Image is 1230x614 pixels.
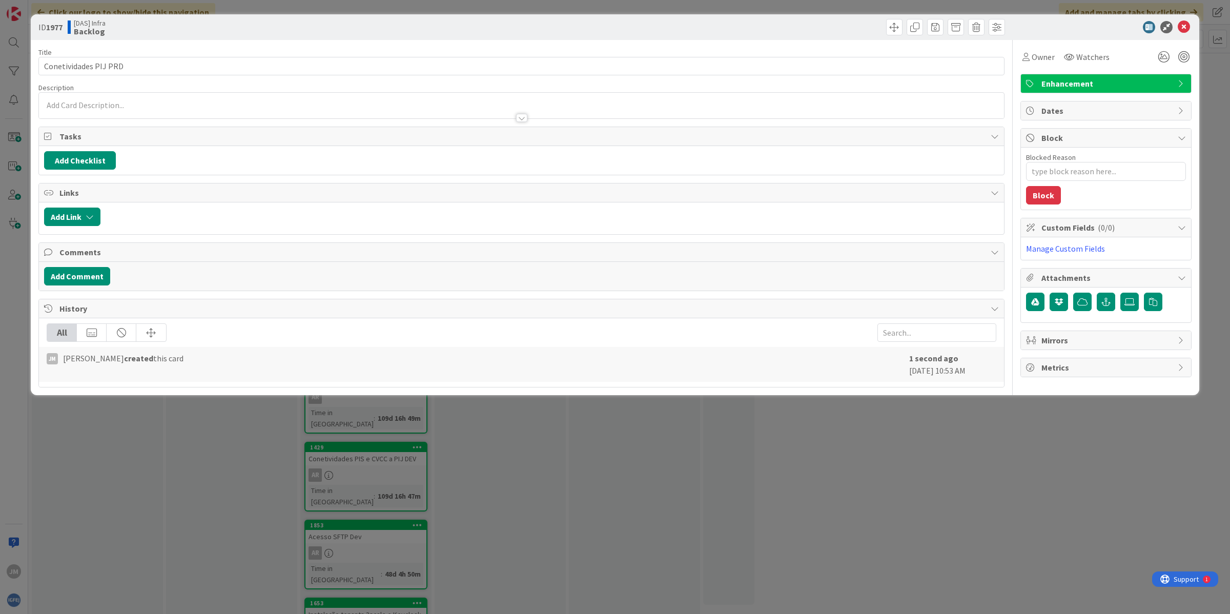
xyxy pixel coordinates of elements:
[1041,105,1173,117] span: Dates
[877,323,996,342] input: Search...
[47,353,58,364] div: JM
[1041,221,1173,234] span: Custom Fields
[1026,186,1061,204] button: Block
[909,352,996,377] div: [DATE] 10:53 AM
[44,208,100,226] button: Add Link
[53,4,56,12] div: 1
[1032,51,1055,63] span: Owner
[1041,272,1173,284] span: Attachments
[1041,77,1173,90] span: Enhancement
[63,352,183,364] span: [PERSON_NAME] this card
[38,21,63,33] span: ID
[1076,51,1110,63] span: Watchers
[1026,153,1076,162] label: Blocked Reason
[124,353,153,363] b: created
[44,267,110,285] button: Add Comment
[38,57,1004,75] input: type card name here...
[38,48,52,57] label: Title
[59,187,986,199] span: Links
[47,324,77,341] div: All
[1098,222,1115,233] span: ( 0/0 )
[44,151,116,170] button: Add Checklist
[38,83,74,92] span: Description
[59,302,986,315] span: History
[74,27,106,35] b: Backlog
[1041,334,1173,346] span: Mirrors
[1026,243,1105,254] a: Manage Custom Fields
[46,22,63,32] b: 1977
[59,130,986,142] span: Tasks
[1041,132,1173,144] span: Block
[22,2,47,14] span: Support
[74,19,106,27] span: [DAS] Infra
[1041,361,1173,374] span: Metrics
[909,353,958,363] b: 1 second ago
[59,246,986,258] span: Comments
